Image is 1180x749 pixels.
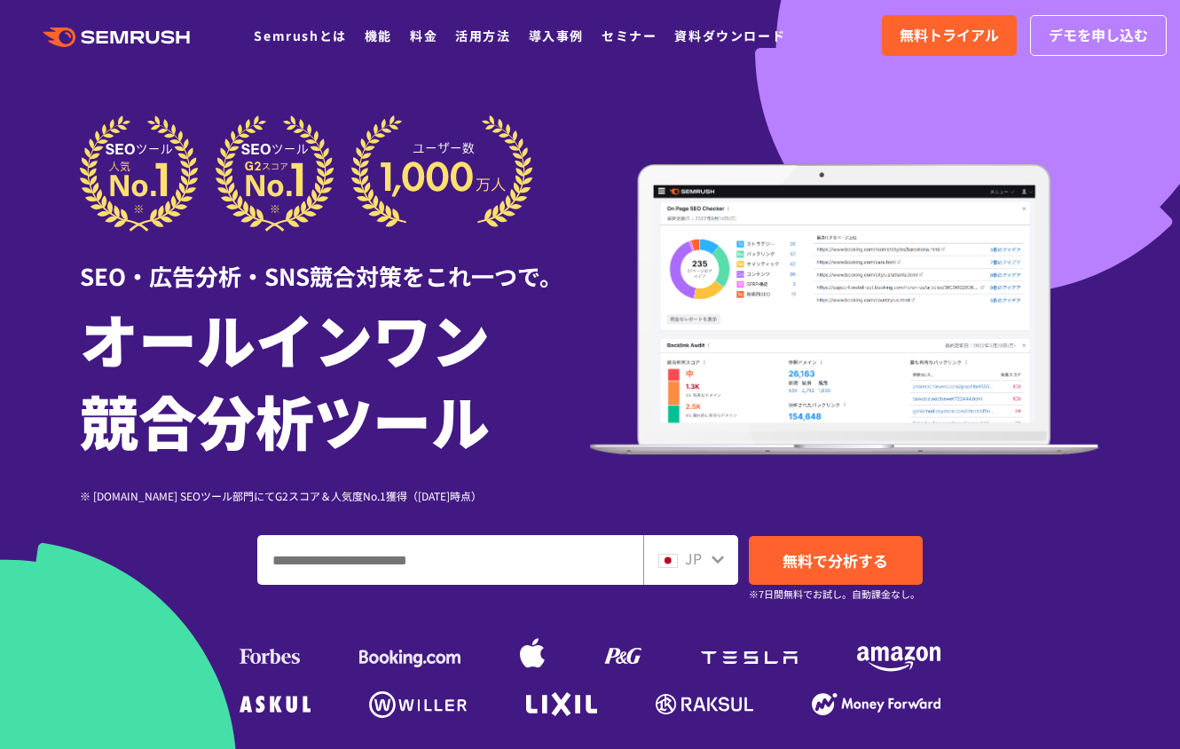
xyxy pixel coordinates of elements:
[254,27,346,44] a: Semrushとは
[529,27,584,44] a: 導入事例
[365,27,392,44] a: 機能
[900,24,999,47] span: 無料トライアル
[80,232,590,293] div: SEO・広告分析・SNS競合対策をこれ一つで。
[749,586,920,603] small: ※7日間無料でお試し。自動課金なし。
[882,15,1017,56] a: 無料トライアル
[783,549,888,572] span: 無料で分析する
[410,27,437,44] a: 料金
[258,536,642,584] input: ドメイン、キーワードまたはURLを入力してください
[685,548,702,569] span: JP
[80,487,590,504] div: ※ [DOMAIN_NAME] SEOツール部門にてG2スコア＆人気度No.1獲得（[DATE]時点）
[1049,24,1148,47] span: デモを申し込む
[602,27,657,44] a: セミナー
[80,297,590,461] h1: オールインワン 競合分析ツール
[1030,15,1167,56] a: デモを申し込む
[674,27,785,44] a: 資料ダウンロード
[455,27,510,44] a: 活用方法
[749,536,923,585] a: 無料で分析する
